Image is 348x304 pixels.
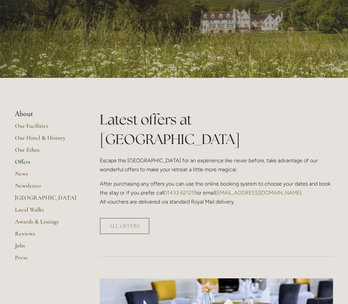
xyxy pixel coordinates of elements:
a: [EMAIL_ADDRESS][DOMAIN_NAME] [215,190,301,196]
a: Local Walks [15,206,79,218]
p: After purchasing any offers you can use the online booking system to choose your dates and book t... [100,179,333,207]
a: 01433 621219 [164,190,197,196]
a: News [15,170,79,182]
a: Our Hotel & History [15,134,79,146]
p: Escape the [GEOGRAPHIC_DATA] for an experience like never before, take advantage of our wonderful... [100,156,333,174]
a: ALL OFFERS [100,218,149,234]
a: Our Ethos [15,146,79,158]
a: Awards & Listings [15,218,79,230]
a: [GEOGRAPHIC_DATA] [15,194,79,206]
a: Reviews [15,230,79,242]
a: Our Facilities [15,122,79,134]
a: Newsletter [15,182,79,194]
h1: Latest offers at [GEOGRAPHIC_DATA] [100,110,333,149]
a: Press [15,254,79,266]
li: About [15,110,79,118]
a: Offers [15,158,79,170]
a: Jobs [15,242,79,254]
